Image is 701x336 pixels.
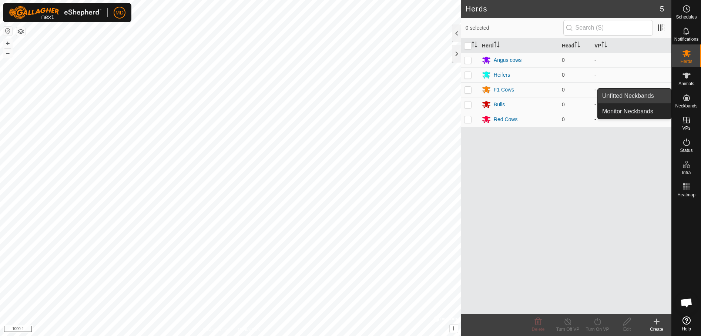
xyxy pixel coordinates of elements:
input: Search (S) [563,20,653,36]
p-sorticon: Activate to sort [472,43,477,49]
span: 0 [562,102,565,107]
p-sorticon: Activate to sort [494,43,500,49]
span: Status [680,148,692,153]
p-sorticon: Activate to sort [574,43,580,49]
span: MD [115,9,124,17]
div: Angus cows [494,56,521,64]
div: F1 Cows [494,86,514,94]
td: - [591,82,671,97]
div: Bulls [494,101,505,109]
span: VPs [682,126,690,130]
span: Monitor Neckbands [602,107,653,116]
th: Head [559,39,591,53]
td: - [591,97,671,112]
div: Heifers [494,71,510,79]
button: i [450,325,458,333]
button: + [3,39,12,48]
th: VP [591,39,671,53]
button: – [3,49,12,57]
span: Help [682,327,691,331]
span: Neckbands [675,104,697,108]
div: Turn On VP [583,326,612,333]
span: Schedules [676,15,697,19]
span: Heatmap [677,193,695,197]
span: Notifications [674,37,698,41]
span: 0 [562,116,565,122]
div: Edit [612,326,642,333]
span: 0 [562,57,565,63]
div: Create [642,326,671,333]
span: 0 selected [466,24,563,32]
span: i [453,325,455,332]
a: Unfitted Neckbands [598,89,671,103]
p-sorticon: Activate to sort [601,43,607,49]
div: Open chat [675,292,698,314]
td: - [591,67,671,82]
td: - [591,53,671,67]
span: 0 [562,87,565,93]
div: Turn Off VP [553,326,583,333]
a: Help [672,313,701,334]
button: Reset Map [3,27,12,36]
td: - [591,112,671,127]
a: Privacy Policy [201,326,229,333]
span: Infra [682,170,691,175]
span: Animals [678,81,694,86]
div: Red Cows [494,116,518,123]
span: 0 [562,72,565,78]
a: Monitor Neckbands [598,104,671,119]
a: Contact Us [238,326,260,333]
th: Herd [479,39,559,53]
img: Gallagher Logo [9,6,101,19]
span: 5 [660,3,664,14]
h2: Herds [466,4,660,13]
button: Map Layers [16,27,25,36]
span: Herds [680,59,692,64]
span: Delete [532,327,545,332]
span: Unfitted Neckbands [602,92,654,100]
